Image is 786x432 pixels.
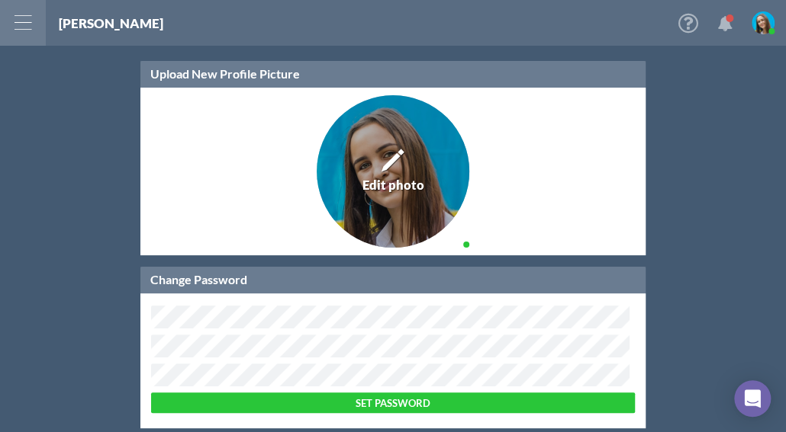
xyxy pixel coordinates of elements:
[150,66,300,81] span: Upload New Profile Picture
[362,178,424,193] strong: Edit photo
[752,11,775,34] img: image
[151,392,635,413] button: Set Password
[150,272,247,286] span: Change Password
[734,380,771,417] div: Open Intercom Messenger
